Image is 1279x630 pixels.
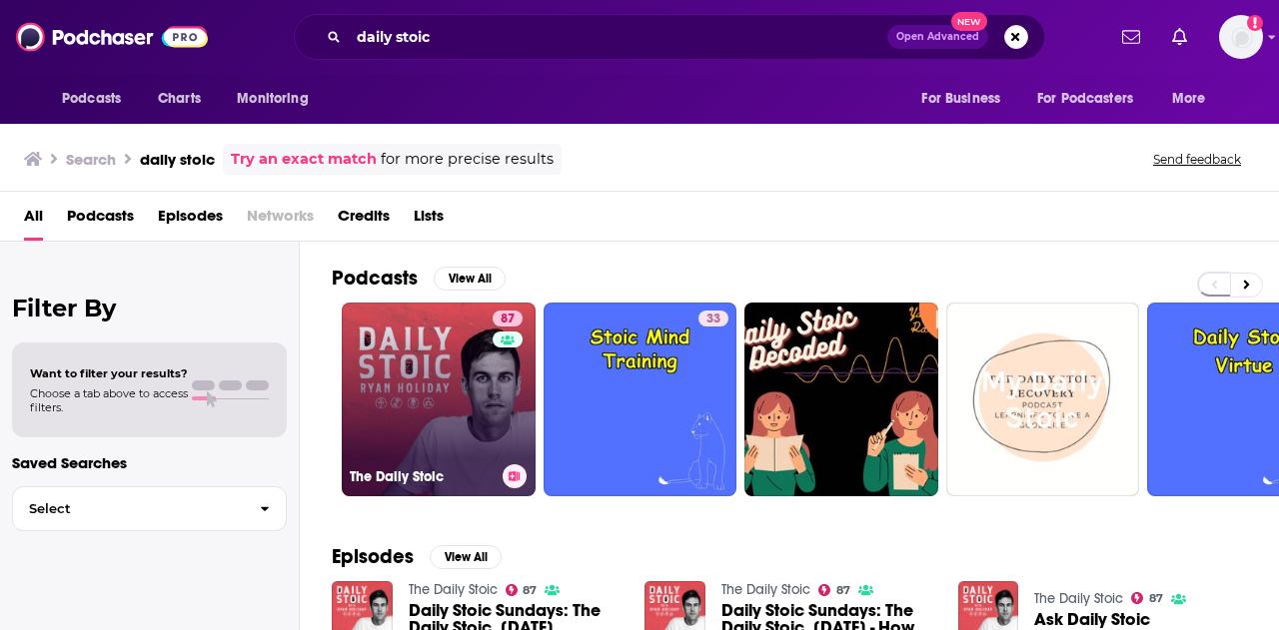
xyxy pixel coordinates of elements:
button: open menu [907,80,1025,118]
img: User Profile [1219,15,1263,59]
input: Search podcasts, credits, & more... [349,21,887,53]
button: Send feedback [1147,151,1247,168]
span: 33 [706,310,720,329]
button: open menu [223,80,334,118]
h2: Podcasts [332,266,418,291]
span: 87 [836,586,850,595]
a: The Daily Stoic [409,581,498,598]
span: 87 [523,586,537,595]
h3: daily stoic [140,150,215,169]
p: Saved Searches [12,453,287,472]
span: Podcasts [62,85,121,113]
h3: Search [66,150,116,169]
button: Show profile menu [1219,15,1263,59]
span: Networks [247,200,314,241]
a: The Daily Stoic [1034,590,1123,607]
button: Select [12,486,287,531]
span: Logged in as SarahCBreivogel [1219,15,1263,59]
svg: Add a profile image [1247,15,1263,31]
h3: The Daily Stoic [350,468,495,485]
span: Choose a tab above to access filters. [30,386,188,414]
span: 87 [1149,594,1163,603]
span: Want to filter your results? [30,366,188,380]
span: Select [13,502,244,515]
h2: Filter By [12,294,287,322]
h2: Episodes [332,544,414,569]
a: Episodes [158,200,223,241]
span: Charts [158,85,201,113]
a: 87 [506,584,538,596]
span: For Business [921,85,1000,113]
span: More [1172,85,1206,113]
a: Show notifications dropdown [1114,20,1148,54]
span: Monitoring [237,85,308,113]
a: 87 [818,584,850,596]
button: View All [434,267,506,291]
a: Lists [414,200,444,241]
span: for more precise results [381,148,554,171]
span: New [951,12,987,31]
a: The Daily Stoic [721,581,810,598]
a: Credits [338,200,390,241]
a: EpisodesView All [332,544,502,569]
img: Podchaser - Follow, Share and Rate Podcasts [16,18,208,56]
a: 87 [493,311,523,326]
a: Charts [145,80,213,118]
span: For Podcasters [1037,85,1133,113]
a: 33 [698,311,728,326]
button: open menu [1024,80,1162,118]
a: Show notifications dropdown [1164,20,1195,54]
a: Podcasts [67,200,134,241]
a: 87 [1131,592,1163,604]
button: open menu [48,80,147,118]
a: All [24,200,43,241]
button: Open AdvancedNew [887,25,988,49]
a: PodcastsView All [332,266,506,291]
a: 87The Daily Stoic [342,303,536,496]
a: Try an exact match [231,148,377,171]
a: 33 [544,303,737,496]
span: Open Advanced [896,32,979,42]
button: View All [430,545,502,569]
a: Ask Daily Stoic [1034,611,1150,628]
div: Search podcasts, credits, & more... [294,14,1045,60]
button: open menu [1158,80,1231,118]
span: 87 [501,310,515,329]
